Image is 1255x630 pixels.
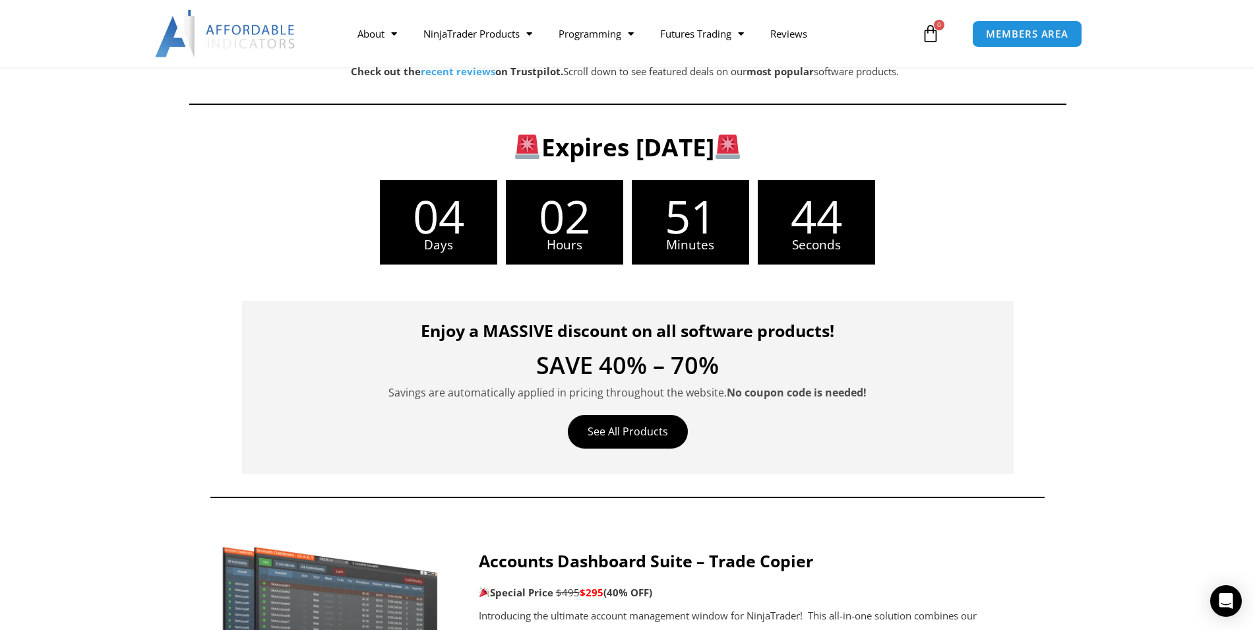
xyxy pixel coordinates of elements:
a: Reviews [757,18,820,49]
a: 0 [902,15,960,53]
div: Open Intercom Messenger [1210,585,1242,617]
img: 🚨 [515,135,539,159]
span: $495 [556,586,580,599]
strong: No coupon code is needed! [727,385,867,400]
span: 44 [758,193,875,239]
span: 04 [380,193,497,239]
strong: Accounts Dashboard Suite – Trade Copier [479,550,813,572]
a: NinjaTrader Products [410,18,545,49]
b: most popular [747,65,814,78]
p: Scroll down to see featured deals on our software products. [255,63,995,81]
span: Days [380,239,497,251]
img: 🚨 [716,135,740,159]
img: 🎉 [479,587,489,597]
a: MEMBERS AREA [972,20,1082,47]
span: Hours [506,239,623,251]
a: About [344,18,410,49]
h4: Enjoy a MASSIVE discount on all software products! [262,321,994,340]
span: Minutes [632,239,749,251]
h4: SAVE 40% – 70% [262,354,994,377]
strong: Check out the on Trustpilot. [351,65,563,78]
span: 02 [506,193,623,239]
span: 0 [934,20,944,30]
a: Programming [545,18,647,49]
span: Seconds [758,239,875,251]
h3: Expires [DATE] [259,131,997,163]
a: Futures Trading [647,18,757,49]
span: $295 [580,586,603,599]
a: See All Products [568,415,688,449]
span: 51 [632,193,749,239]
b: (40% OFF) [603,586,652,599]
img: LogoAI | Affordable Indicators – NinjaTrader [155,10,297,57]
strong: Special Price [479,586,553,599]
a: recent reviews [421,65,495,78]
span: MEMBERS AREA [986,29,1068,39]
p: Savings are automatically applied in pricing throughout the website. [262,384,994,402]
nav: Menu [344,18,918,49]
